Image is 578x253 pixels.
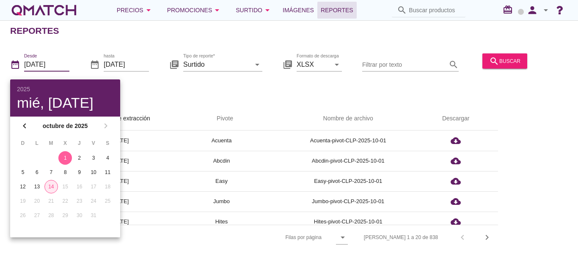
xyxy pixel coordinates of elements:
[413,107,498,131] th: Descargar: Not sorted.
[44,169,58,176] div: 7
[229,2,279,19] button: Surtido
[101,154,115,162] div: 4
[212,5,222,15] i: arrow_drop_down
[87,136,100,150] th: V
[541,5,551,15] i: arrow_drop_down
[201,225,347,250] div: Filas por página
[332,59,342,69] i: arrow_drop_down
[283,59,293,69] i: library_books
[44,166,58,179] button: 7
[297,57,330,71] input: Formato de descarga
[101,169,115,176] div: 11
[160,171,283,191] td: Easy
[73,166,86,179] button: 9
[17,95,113,110] div: mié, [DATE]
[87,169,100,176] div: 10
[283,151,413,171] td: Abcdin-pivot-CLP-2025-10-01
[283,107,413,131] th: Nombre de archivo: Not sorted.
[482,232,492,242] i: chevron_right
[117,5,154,15] div: Precios
[482,53,527,68] button: buscar
[87,151,100,165] button: 3
[16,180,30,193] button: 12
[283,171,413,191] td: Easy-pivot-CLP-2025-10-01
[44,180,58,193] button: 14
[16,136,29,150] th: D
[160,151,283,171] td: Abcdin
[449,59,459,69] i: search
[451,176,461,186] i: cloud_download
[262,5,272,15] i: arrow_drop_down
[30,136,43,150] th: L
[451,156,461,166] i: cloud_download
[19,121,30,131] i: chevron_left
[17,86,113,92] div: 2025
[252,59,262,69] i: arrow_drop_down
[160,107,283,131] th: Pivote: Not sorted. Activate to sort ascending.
[30,183,44,190] div: 13
[30,166,44,179] button: 6
[283,212,413,232] td: Hites-pivot-CLP-2025-10-01
[397,5,407,15] i: search
[160,2,229,19] button: Promociones
[479,230,495,245] button: Next page
[104,57,149,71] input: hasta
[58,136,72,150] th: X
[16,169,30,176] div: 5
[160,131,283,151] td: Acuenta
[283,5,314,15] span: Imágenes
[160,191,283,212] td: Jumbo
[44,136,58,150] th: M
[364,234,438,241] div: [PERSON_NAME] 1 a 20 de 838
[58,151,72,165] button: 1
[169,59,179,69] i: library_books
[101,136,114,150] th: S
[489,56,520,66] div: buscar
[317,2,357,19] a: Reportes
[183,57,250,71] input: Tipo de reporte*
[279,2,317,19] a: Imágenes
[338,232,348,242] i: arrow_drop_down
[489,56,499,66] i: search
[362,57,447,71] input: Filtrar por texto
[73,151,86,165] button: 2
[58,166,72,179] button: 8
[10,59,20,69] i: date_range
[451,196,461,207] i: cloud_download
[10,24,59,38] h2: Reportes
[503,5,516,15] i: redeem
[167,5,223,15] div: Promociones
[73,154,86,162] div: 2
[451,136,461,146] i: cloud_download
[110,2,160,19] button: Precios
[10,2,78,19] a: white-qmatch-logo
[58,169,72,176] div: 8
[73,136,86,150] th: J
[30,180,44,193] button: 13
[87,154,100,162] div: 3
[160,212,283,232] td: Hites
[16,166,30,179] button: 5
[524,4,541,16] i: person
[236,5,272,15] div: Surtido
[101,166,115,179] button: 11
[87,166,100,179] button: 10
[58,154,72,162] div: 1
[283,131,413,151] td: Acuenta-pivot-CLP-2025-10-01
[451,217,461,227] i: cloud_download
[24,57,69,71] input: Desde
[321,5,353,15] span: Reportes
[143,5,154,15] i: arrow_drop_down
[32,122,98,131] strong: octubre de 2025
[16,183,30,190] div: 12
[73,169,86,176] div: 9
[283,191,413,212] td: Jumbo-pivot-CLP-2025-10-01
[409,3,460,17] input: Buscar productos
[101,151,115,165] button: 4
[45,183,58,190] div: 14
[90,59,100,69] i: date_range
[30,169,44,176] div: 6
